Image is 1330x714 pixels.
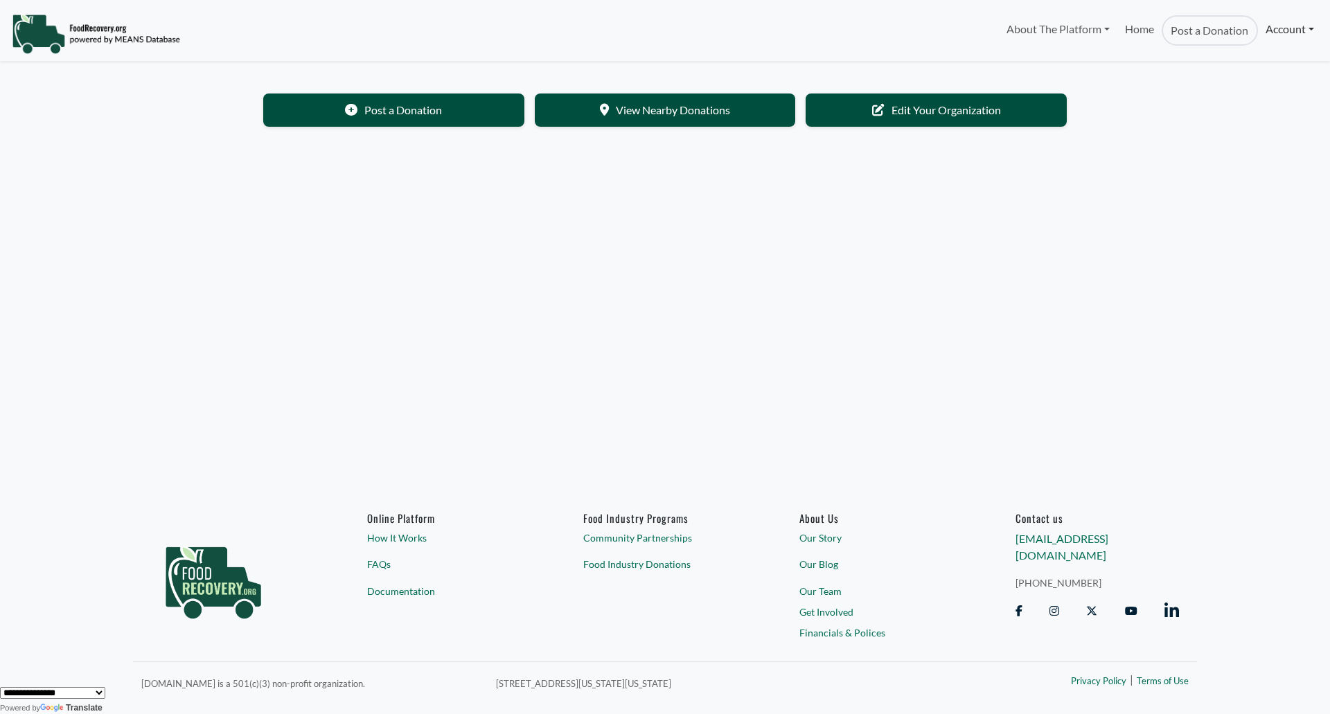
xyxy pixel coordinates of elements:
[535,93,796,127] a: View Nearby Donations
[799,557,963,571] a: Our Blog
[799,584,963,598] a: Our Team
[141,675,479,691] p: [DOMAIN_NAME] is a 501(c)(3) non-profit organization.
[583,530,747,545] a: Community Partnerships
[1016,532,1108,562] a: [EMAIL_ADDRESS][DOMAIN_NAME]
[1258,15,1322,43] a: Account
[1016,512,1179,524] h6: Contact us
[799,625,963,639] a: Financials & Polices
[1130,671,1133,688] span: |
[367,530,531,545] a: How It Works
[1016,575,1179,590] a: [PHONE_NUMBER]
[40,703,103,713] a: Translate
[40,704,66,713] img: Google Translate
[583,512,747,524] h6: Food Industry Programs
[1117,15,1162,46] a: Home
[1071,675,1126,688] a: Privacy Policy
[799,530,963,545] a: Our Story
[998,15,1117,43] a: About The Platform
[367,512,531,524] h6: Online Platform
[806,93,1067,127] a: Edit Your Organization
[151,512,276,643] img: food_recovery_green_logo-76242d7a27de7ed26b67be613a865d9c9037ba317089b267e0515145e5e51427.png
[799,605,963,619] a: Get Involved
[496,675,923,691] p: [STREET_ADDRESS][US_STATE][US_STATE]
[583,557,747,571] a: Food Industry Donations
[367,584,531,598] a: Documentation
[799,512,963,524] a: About Us
[1162,15,1257,46] a: Post a Donation
[367,557,531,571] a: FAQs
[1137,675,1189,688] a: Terms of Use
[263,93,524,127] a: Post a Donation
[12,13,180,55] img: NavigationLogo_FoodRecovery-91c16205cd0af1ed486a0f1a7774a6544ea792ac00100771e7dd3ec7c0e58e41.png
